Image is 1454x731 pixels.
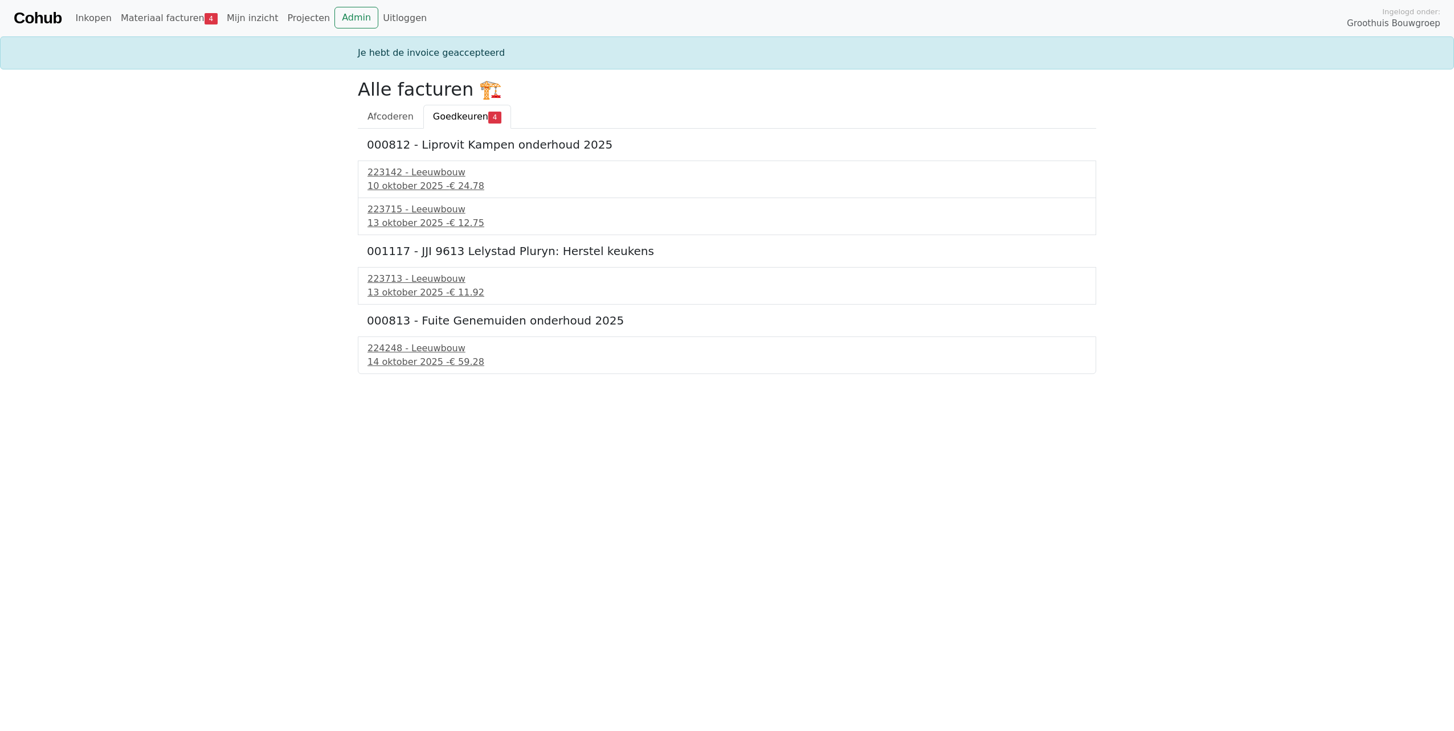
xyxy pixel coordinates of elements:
[450,356,484,367] span: € 59.28
[367,138,1087,151] h5: 000812 - Liprovit Kampen onderhoud 2025
[367,286,1087,299] div: 13 oktober 2025 -
[367,272,1087,299] a: 223713 - Leeuwbouw13 oktober 2025 -€ 11.92
[367,272,1087,286] div: 223713 - Leeuwbouw
[378,7,431,30] a: Uitloggen
[367,244,1087,258] h5: 001117 - JJI 9613 Lelystad Pluryn: Herstel keukens
[367,179,1087,193] div: 10 oktober 2025 -
[71,7,116,30] a: Inkopen
[433,111,488,122] span: Goedkeuren
[1347,17,1440,30] span: Groothuis Bouwgroep
[351,46,1103,60] div: Je hebt de invoice geaccepteerd
[367,166,1087,179] div: 223142 - Leeuwbouw
[423,105,511,129] a: Goedkeuren4
[205,13,218,24] span: 4
[367,355,1087,369] div: 14 oktober 2025 -
[488,112,501,123] span: 4
[367,342,1087,369] a: 224248 - Leeuwbouw14 oktober 2025 -€ 59.28
[450,217,484,228] span: € 12.75
[358,79,1096,100] h2: Alle facturen 🏗️
[334,7,378,28] a: Admin
[367,203,1087,230] a: 223715 - Leeuwbouw13 oktober 2025 -€ 12.75
[367,342,1087,355] div: 224248 - Leeuwbouw
[367,166,1087,193] a: 223142 - Leeuwbouw10 oktober 2025 -€ 24.78
[450,287,484,298] span: € 11.92
[1382,6,1440,17] span: Ingelogd onder:
[367,111,414,122] span: Afcoderen
[116,7,222,30] a: Materiaal facturen4
[283,7,334,30] a: Projecten
[367,314,1087,327] h5: 000813 - Fuite Genemuiden onderhoud 2025
[450,180,484,191] span: € 24.78
[367,203,1087,216] div: 223715 - Leeuwbouw
[358,105,423,129] a: Afcoderen
[367,216,1087,230] div: 13 oktober 2025 -
[14,5,62,32] a: Cohub
[222,7,283,30] a: Mijn inzicht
